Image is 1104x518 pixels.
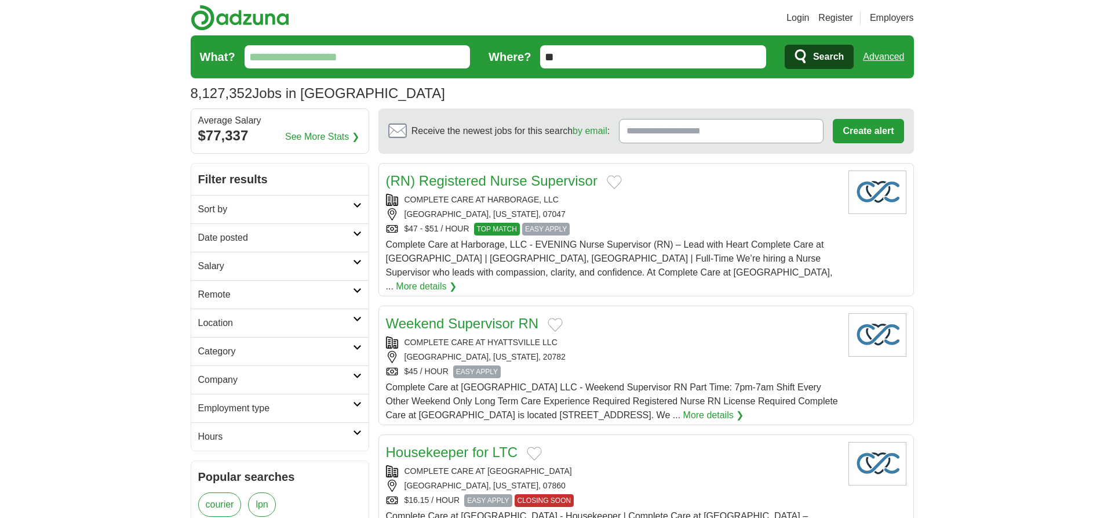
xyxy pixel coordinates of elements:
[248,492,275,517] a: lpn
[191,223,369,252] a: Date posted
[386,240,833,291] span: Complete Care at Harborage, LLC - EVENING Nurse Supervisor (RN) – Lead with Heart Complete Care a...
[386,316,539,331] a: Weekend Supervisor RN
[198,492,242,517] a: courier
[198,468,362,486] h2: Popular searches
[191,252,369,280] a: Salary
[813,45,844,68] span: Search
[489,48,531,66] label: Where?
[198,373,353,387] h2: Company
[200,48,235,66] label: What?
[191,309,369,337] a: Location
[527,447,542,461] button: Add to favorite jobs
[386,480,839,492] div: [GEOGRAPHIC_DATA], [US_STATE], 07860
[191,394,369,422] a: Employment type
[198,345,353,358] h2: Category
[191,422,369,451] a: Hours
[198,202,353,216] h2: Sort by
[285,130,359,144] a: See More Stats ❯
[848,171,906,214] img: Company logo
[191,5,289,31] img: Adzuna logo
[453,365,501,378] span: EASY APPLY
[191,83,253,104] span: 8,127,352
[386,351,839,363] div: [GEOGRAPHIC_DATA], [US_STATE], 20782
[386,336,839,349] div: COMPLETE CARE AT HYATTSVILLE LLC
[386,173,597,189] a: (RN) Registered Nurse Supervisor
[198,288,353,302] h2: Remote
[386,494,839,507] div: $16.15 / HOUR
[607,175,622,189] button: Add to favorite jobs
[786,11,809,25] a: Login
[863,45,904,68] a: Advanced
[464,494,512,507] span: EASY APPLY
[785,45,854,69] button: Search
[396,280,457,294] a: More details ❯
[386,465,839,477] div: COMPLETE CARE AT [GEOGRAPHIC_DATA]
[386,223,839,236] div: $47 - $51 / HOUR
[198,430,353,444] h2: Hours
[386,444,518,460] a: Housekeeper for LTC
[191,337,369,365] a: Category
[198,259,353,273] h2: Salary
[818,11,853,25] a: Register
[386,208,839,220] div: [GEOGRAPHIC_DATA], [US_STATE], 07047
[198,316,353,330] h2: Location
[198,125,362,146] div: $77,337
[548,318,563,332] button: Add to favorite jobs
[870,11,914,25] a: Employers
[411,124,610,138] span: Receive the newest jobs for this search :
[191,85,445,101] h1: Jobs in [GEOGRAPHIC_DATA]
[386,194,839,206] div: COMPLETE CARE AT HARBORAGE, LLC
[198,401,353,415] h2: Employment type
[848,442,906,486] img: Company logo
[573,126,607,136] a: by email
[191,280,369,309] a: Remote
[474,223,520,236] span: TOP MATCH
[191,164,369,195] h2: Filter results
[833,119,903,143] button: Create alert
[522,223,570,236] span: EASY APPLY
[198,116,362,125] div: Average Salary
[515,494,574,507] span: CLOSING SOON
[191,365,369,394] a: Company
[386,365,839,378] div: $45 / HOUR
[191,195,369,223] a: Sort by
[198,231,353,245] h2: Date posted
[386,382,838,420] span: Complete Care at [GEOGRAPHIC_DATA] LLC - Weekend Supervisor RN Part Time: 7pm-7am Shift Every Oth...
[848,313,906,357] img: Company logo
[683,408,744,422] a: More details ❯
